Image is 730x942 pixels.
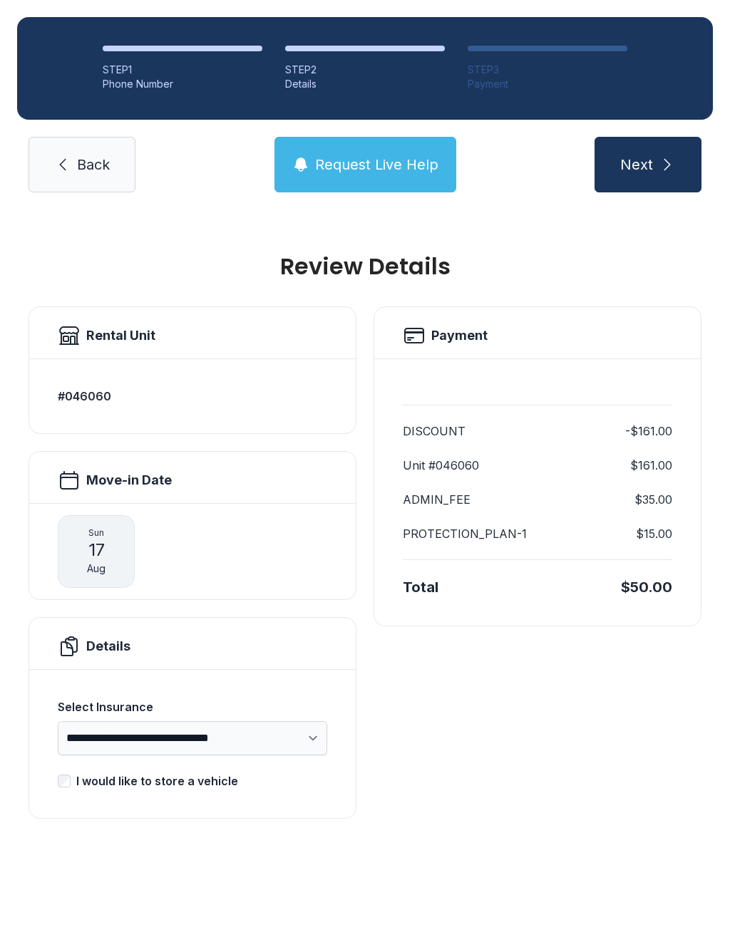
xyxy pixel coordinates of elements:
h2: Details [86,636,130,656]
div: $50.00 [621,577,672,597]
div: Select Insurance [58,698,327,715]
div: Details [285,77,445,91]
span: 17 [88,539,105,561]
div: Total [403,577,438,597]
span: Aug [87,561,106,576]
div: STEP 1 [103,63,262,77]
div: Phone Number [103,77,262,91]
h1: Review Details [29,255,701,278]
dt: Unit #046060 [403,457,479,474]
dd: $15.00 [636,525,672,542]
h2: Rental Unit [86,326,155,346]
h2: Move-in Date [86,470,172,490]
span: Sun [88,527,104,539]
div: Payment [468,77,627,91]
h3: #046060 [58,388,327,405]
span: Next [620,155,653,175]
div: I would like to store a vehicle [76,772,238,790]
dt: DISCOUNT [403,423,466,440]
select: Select Insurance [58,721,327,755]
span: Request Live Help [315,155,438,175]
div: STEP 2 [285,63,445,77]
dd: $161.00 [630,457,672,474]
div: STEP 3 [468,63,627,77]
dd: -$161.00 [625,423,672,440]
dt: PROTECTION_PLAN-1 [403,525,527,542]
dt: ADMIN_FEE [403,491,471,508]
dd: $35.00 [634,491,672,508]
span: Back [77,155,110,175]
h2: Payment [431,326,488,346]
